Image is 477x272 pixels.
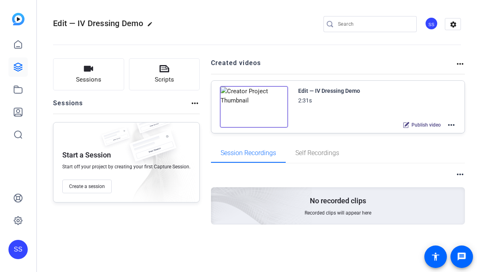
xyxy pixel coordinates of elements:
[69,183,105,190] span: Create a session
[53,18,143,28] span: Edit — IV Dressing Demo
[129,58,200,90] button: Scripts
[53,98,83,114] h2: Sessions
[12,13,25,25] img: blue-gradient.svg
[425,17,439,31] ngx-avatar: Studio Support
[8,240,28,259] div: SS
[131,110,175,140] img: fake-session.png
[445,18,461,31] mat-icon: settings
[425,17,438,30] div: SS
[98,127,134,151] img: fake-session.png
[155,75,174,84] span: Scripts
[147,21,157,31] mat-icon: edit
[411,122,441,128] span: Publish video
[76,75,101,84] span: Sessions
[338,19,410,29] input: Search
[455,170,465,179] mat-icon: more_horiz
[431,252,440,262] mat-icon: accessibility
[221,150,276,156] span: Session Recordings
[62,180,112,193] button: Create a session
[123,131,183,170] img: fake-session.png
[305,210,371,216] span: Recorded clips will appear here
[62,164,190,170] span: Start off your project by creating your first Capture Session.
[211,58,456,74] h2: Created videos
[53,58,124,90] button: Sessions
[457,252,467,262] mat-icon: message
[298,86,360,96] div: Edit — IV Dressing Demo
[295,150,339,156] span: Self Recordings
[446,120,456,130] mat-icon: more_horiz
[310,196,366,206] p: No recorded clips
[62,150,111,160] p: Start a Session
[298,96,312,105] div: 2:31s
[190,98,200,108] mat-icon: more_horiz
[220,86,288,128] img: Creator Project Thumbnail
[117,120,195,206] img: embarkstudio-empty-session.png
[455,59,465,69] mat-icon: more_horiz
